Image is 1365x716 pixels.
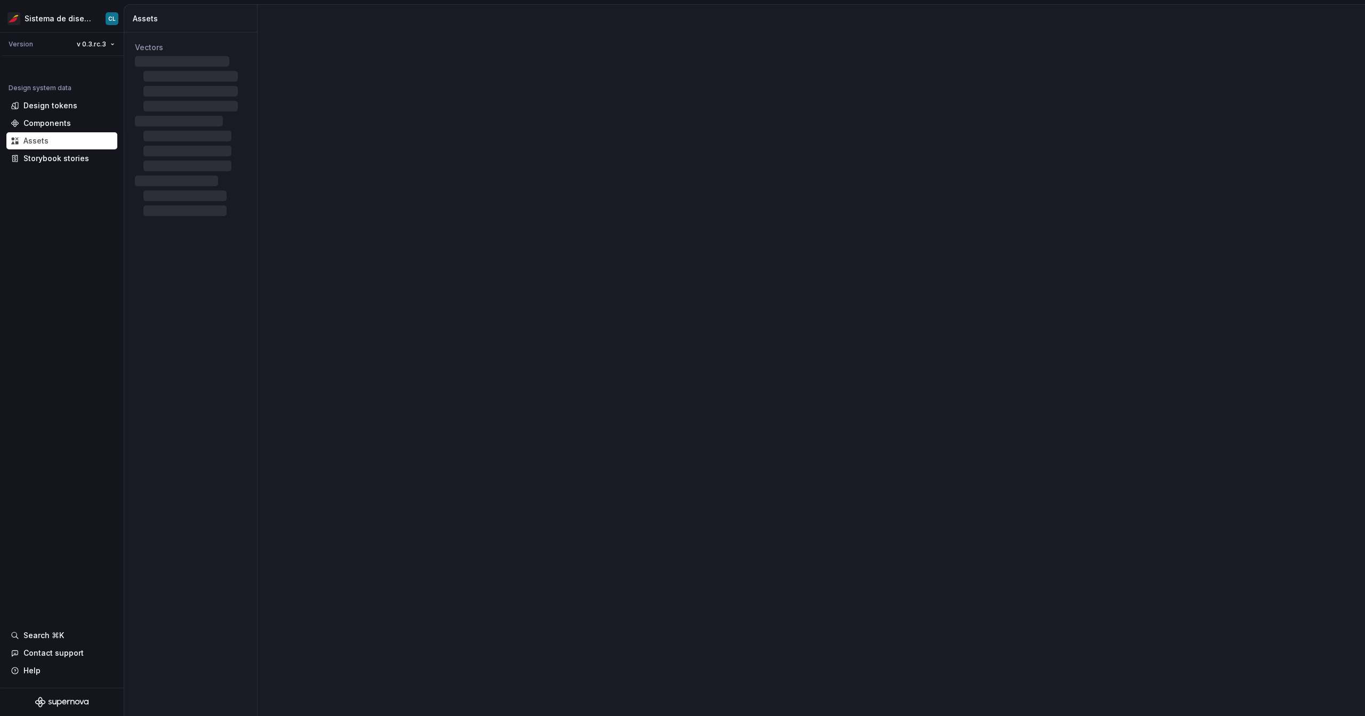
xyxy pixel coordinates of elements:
div: Sistema de diseño Iberia [25,13,93,24]
a: Design tokens [6,97,117,114]
a: Assets [6,132,117,149]
button: v 0.3.rc.3 [72,37,119,52]
button: Contact support [6,645,117,662]
div: Help [23,665,41,676]
div: Assets [23,136,49,146]
button: Search ⌘K [6,627,117,644]
div: Contact support [23,648,84,658]
div: Storybook stories [23,153,89,164]
div: Version [9,40,33,49]
div: Design system data [9,84,71,92]
a: Storybook stories [6,150,117,167]
div: Search ⌘K [23,630,64,641]
div: Vectors [135,42,246,53]
button: Help [6,662,117,679]
svg: Supernova Logo [35,697,89,707]
div: Components [23,118,71,129]
div: Assets [133,13,253,24]
button: Sistema de diseño IberiaCL [2,7,122,30]
div: CL [108,14,116,23]
div: Design tokens [23,100,77,111]
span: v 0.3.rc.3 [77,40,106,49]
a: Components [6,115,117,132]
img: 55604660-494d-44a9-beb2-692398e9940a.png [7,12,20,25]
